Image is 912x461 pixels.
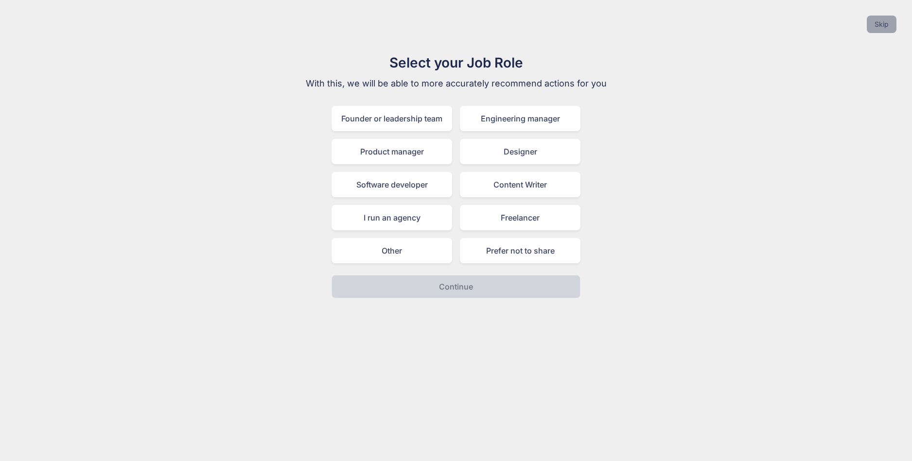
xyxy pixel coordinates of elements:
button: Skip [867,16,896,33]
p: With this, we will be able to more accurately recommend actions for you [293,77,619,90]
div: Founder or leadership team [332,106,452,131]
div: Prefer not to share [460,238,580,263]
div: Product manager [332,139,452,164]
div: Freelancer [460,205,580,230]
div: Content Writer [460,172,580,197]
p: Continue [439,281,473,292]
div: Designer [460,139,580,164]
div: I run an agency [332,205,452,230]
button: Continue [332,275,580,298]
h1: Select your Job Role [293,52,619,73]
div: Engineering manager [460,106,580,131]
div: Software developer [332,172,452,197]
div: Other [332,238,452,263]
